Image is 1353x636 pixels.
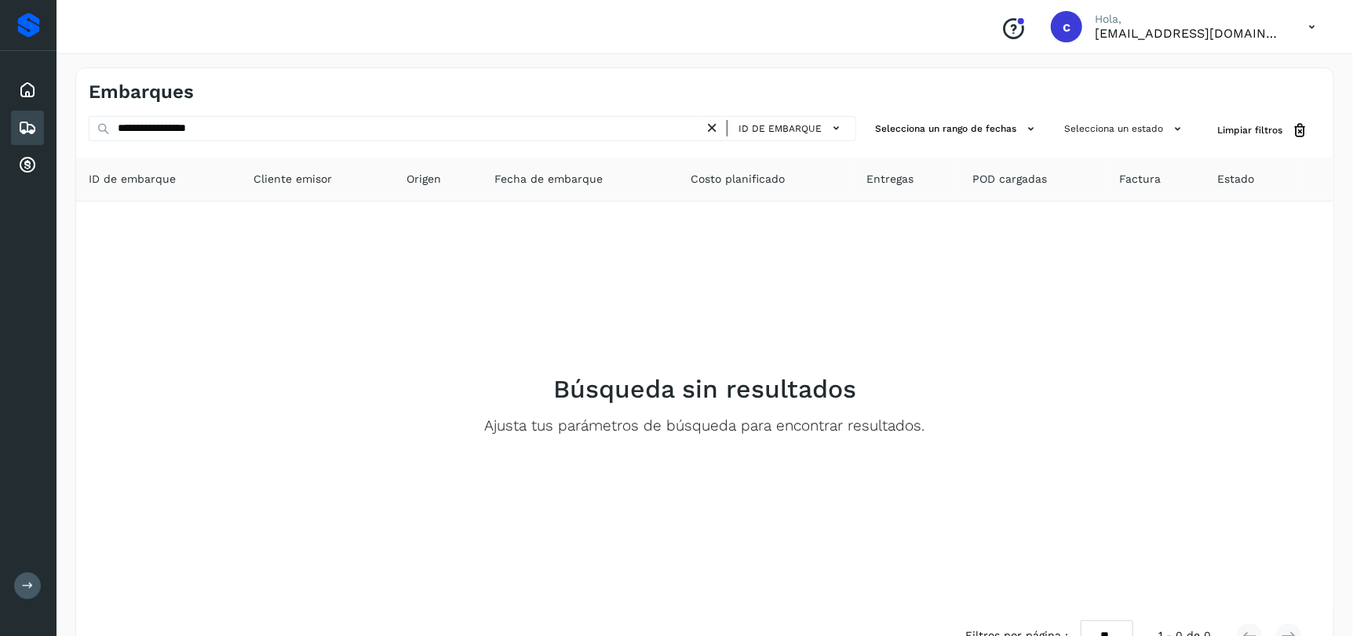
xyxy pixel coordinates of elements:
span: Cliente emisor [254,171,333,187]
h2: Búsqueda sin resultados [553,374,856,404]
span: Factura [1119,171,1161,187]
p: Ajusta tus parámetros de búsqueda para encontrar resultados. [485,417,925,435]
span: Limpiar filtros [1217,123,1282,137]
button: Selecciona un rango de fechas [869,116,1045,142]
span: POD cargadas [972,171,1047,187]
div: Inicio [11,73,44,107]
button: ID de embarque [734,117,849,140]
p: cuentasespeciales8_met@castores.com.mx [1095,26,1283,41]
span: Estado [1218,171,1255,187]
button: Limpiar filtros [1205,116,1321,145]
p: Hola, [1095,13,1283,26]
button: Selecciona un estado [1058,116,1192,142]
span: ID de embarque [738,122,822,136]
span: Fecha de embarque [494,171,603,187]
h4: Embarques [89,81,194,104]
span: Costo planificado [691,171,785,187]
span: Entregas [866,171,914,187]
span: ID de embarque [89,171,176,187]
div: Cuentas por cobrar [11,148,44,183]
div: Embarques [11,111,44,145]
span: Origen [407,171,441,187]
